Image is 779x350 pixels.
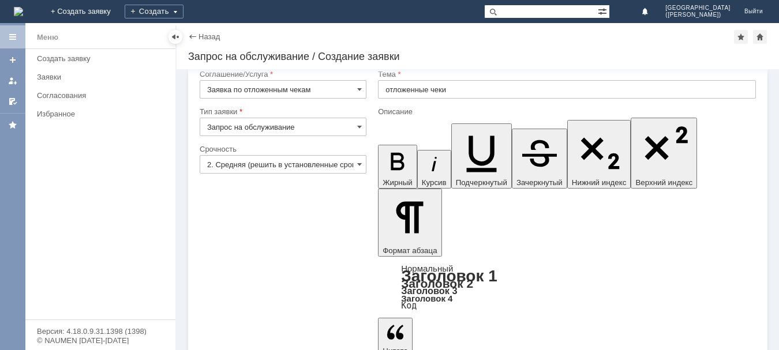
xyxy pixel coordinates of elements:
a: Заголовок 2 [401,277,473,290]
div: Версия: 4.18.0.9.31.1398 (1398) [37,328,164,335]
span: Жирный [383,178,413,187]
button: Верхний индекс [631,118,697,189]
div: Скрыть меню [168,30,182,44]
a: Согласования [32,86,173,104]
div: Тип заявки [200,108,364,115]
a: Создать заявку [32,50,173,67]
span: Зачеркнутый [516,178,563,187]
a: Заголовок 4 [401,293,452,303]
button: Подчеркнутый [451,123,512,189]
button: Нижний индекс [567,120,631,189]
span: Курсив [422,178,447,187]
a: Нормальный [401,264,453,273]
div: Сделать домашней страницей [753,30,767,44]
span: Расширенный поиск [598,5,609,16]
div: Избранное [37,110,156,118]
button: Формат абзаца [378,189,441,257]
div: Согласования [37,91,168,100]
button: Курсив [417,150,451,189]
div: Соглашение/Услуга [200,70,364,78]
span: Подчеркнутый [456,178,507,187]
div: Заявки [37,73,168,81]
div: Описание [378,108,754,115]
div: добрый вечер просьба удалить отложенные чеки в файле [5,5,168,23]
a: Назад [199,32,220,41]
div: Меню [37,31,58,44]
span: Формат абзаца [383,246,437,255]
img: logo [14,7,23,16]
div: Формат абзаца [378,265,756,310]
div: Срочность [200,145,364,153]
div: Запрос на обслуживание / Создание заявки [188,51,767,62]
a: Заголовок 1 [401,267,497,285]
a: Создать заявку [3,51,22,69]
span: ([PERSON_NAME]) [665,12,731,18]
a: Мои заявки [3,71,22,90]
button: Зачеркнутый [512,129,567,189]
a: Заголовок 3 [401,285,457,296]
button: Жирный [378,145,417,189]
span: Верхний индекс [635,178,692,187]
div: Создать заявку [37,54,168,63]
div: Создать [125,5,183,18]
a: Перейти на домашнюю страницу [14,7,23,16]
div: Тема [378,70,754,78]
span: [GEOGRAPHIC_DATA] [665,5,731,12]
a: Код [401,300,417,311]
span: Нижний индекс [572,178,627,187]
div: © NAUMEN [DATE]-[DATE] [37,337,164,344]
a: Заявки [32,68,173,86]
div: Добавить в избранное [734,30,748,44]
a: Мои согласования [3,92,22,111]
